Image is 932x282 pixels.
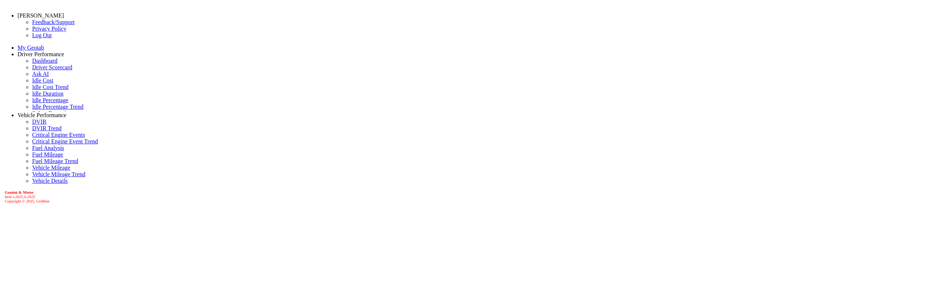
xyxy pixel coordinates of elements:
[18,51,64,57] a: Driver Performance
[32,178,68,184] a: Vehicle Details
[32,138,98,144] a: Critical Engine Event Trend
[18,12,64,19] a: [PERSON_NAME]
[32,119,46,125] a: DVIR
[32,19,75,25] a: Feedback/Support
[32,32,52,38] a: Log Out
[32,71,49,77] a: Ask AI
[32,145,64,151] a: Fuel Analysis
[32,171,85,177] a: Vehicle Mileage Trend
[32,158,78,164] a: Fuel Mileage Trend
[5,190,34,194] b: Gemini & Motor
[32,151,63,158] a: Fuel Mileage
[5,194,35,199] i: beta v.2025.6.2625
[32,165,70,171] a: Vehicle Mileage
[32,77,53,84] a: Idle Cost
[18,112,66,118] a: Vehicle Performance
[32,104,83,110] a: Idle Percentage Trend
[32,64,72,70] a: Driver Scorecard
[32,97,68,103] a: Idle Percentage
[32,125,61,131] a: DVIR Trend
[32,84,69,90] a: Idle Cost Trend
[5,190,929,203] div: Copyright © 2025, Gridline
[32,132,85,138] a: Critical Engine Events
[32,90,64,97] a: Idle Duration
[32,58,57,64] a: Dashboard
[32,26,66,32] a: Privacy Policy
[32,110,75,116] a: Safety Exceptions
[18,45,44,51] a: My Geotab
